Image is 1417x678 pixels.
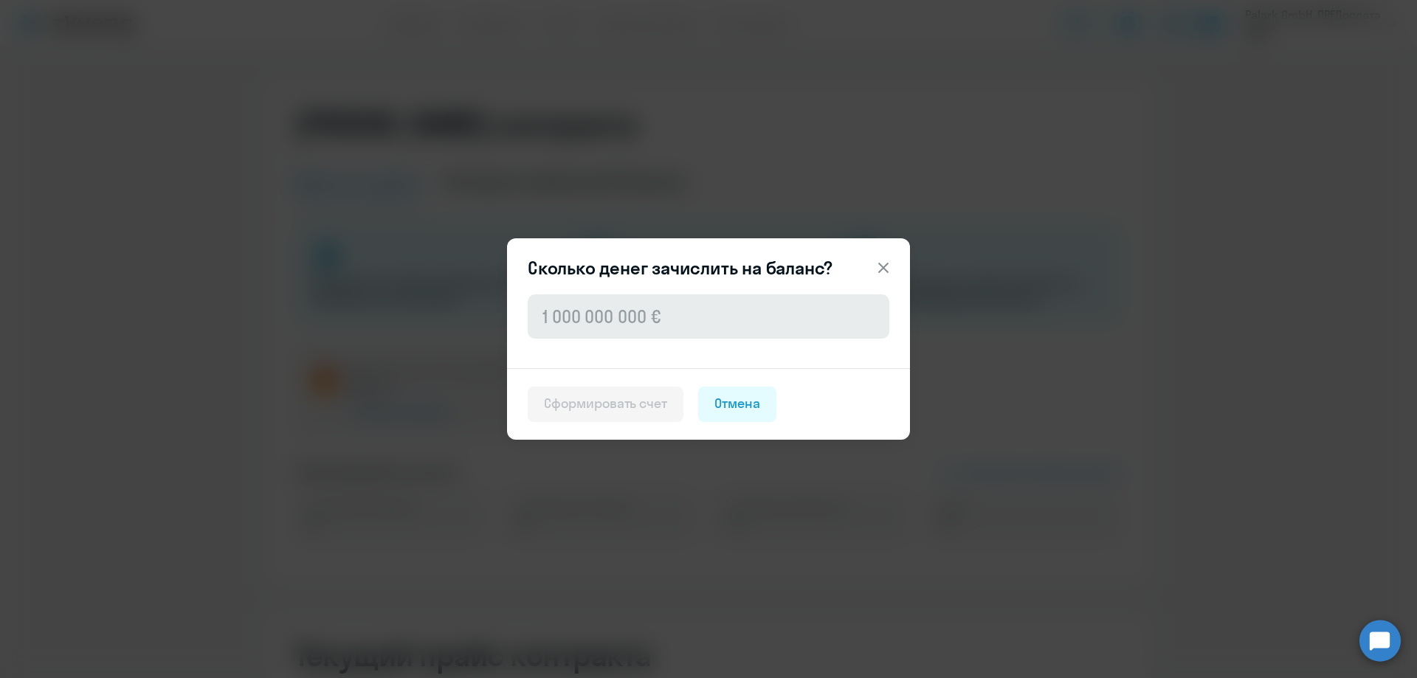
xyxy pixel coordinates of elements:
button: Отмена [698,387,776,422]
header: Сколько денег зачислить на баланс? [507,256,910,280]
input: 1 000 000 000 € [528,294,889,339]
button: Сформировать счет [528,387,683,422]
div: Сформировать счет [544,394,667,413]
div: Отмена [714,394,760,413]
